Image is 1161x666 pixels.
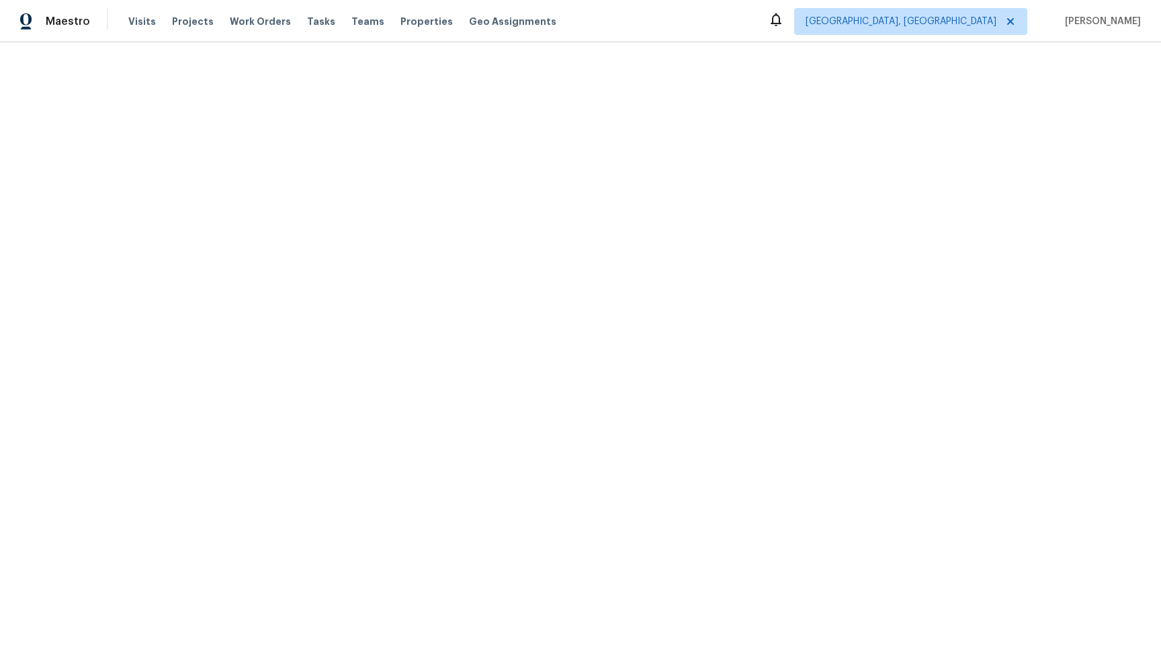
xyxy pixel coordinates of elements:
span: Properties [400,15,453,28]
span: [GEOGRAPHIC_DATA], [GEOGRAPHIC_DATA] [806,15,996,28]
span: Visits [128,15,156,28]
span: Teams [351,15,384,28]
span: Tasks [307,17,335,26]
span: [PERSON_NAME] [1060,15,1141,28]
span: Projects [172,15,214,28]
span: Work Orders [230,15,291,28]
span: Maestro [46,15,90,28]
span: Geo Assignments [469,15,556,28]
